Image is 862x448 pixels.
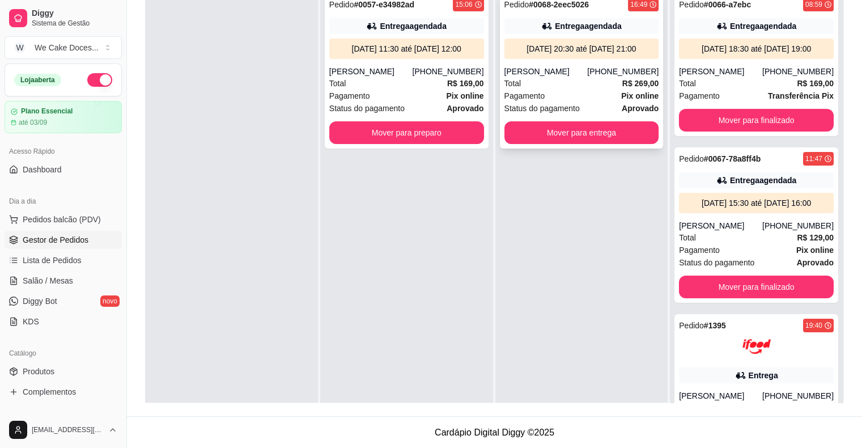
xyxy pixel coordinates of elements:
[679,77,696,90] span: Total
[23,386,76,398] span: Complementos
[683,197,829,209] div: [DATE] 15:30 até [DATE] 16:00
[762,390,834,401] div: [PHONE_NUMBER]
[679,231,696,244] span: Total
[5,192,122,210] div: Dia a dia
[704,154,761,163] strong: # 0067-78a8ff4b
[679,220,762,231] div: [PERSON_NAME]
[329,66,413,77] div: [PERSON_NAME]
[621,91,659,100] strong: Pix online
[32,9,117,19] span: Diggy
[329,77,346,90] span: Total
[23,234,88,246] span: Gestor de Pedidos
[447,79,484,88] strong: R$ 169,00
[730,20,796,32] div: Entrega agendada
[704,321,726,330] strong: # 1395
[504,66,588,77] div: [PERSON_NAME]
[5,312,122,331] a: KDS
[5,272,122,290] a: Salão / Mesas
[23,164,62,175] span: Dashboard
[5,292,122,310] a: Diggy Botnovo
[762,220,834,231] div: [PHONE_NUMBER]
[23,255,82,266] span: Lista de Pedidos
[380,20,446,32] div: Entrega agendada
[32,425,104,434] span: [EMAIL_ADDRESS][DOMAIN_NAME]
[730,175,796,186] div: Entrega agendada
[504,90,545,102] span: Pagamento
[5,160,122,179] a: Dashboard
[679,66,762,77] div: [PERSON_NAME]
[679,276,834,298] button: Mover para finalizado
[5,362,122,381] a: Produtos
[622,104,659,113] strong: aprovado
[797,258,834,267] strong: aprovado
[14,42,26,53] span: W
[87,73,112,87] button: Alterar Status
[23,316,39,327] span: KDS
[5,36,122,59] button: Select a team
[5,383,122,401] a: Complementos
[679,90,720,102] span: Pagamento
[749,370,778,381] div: Entrega
[504,77,521,90] span: Total
[805,321,822,330] div: 19:40
[796,246,834,255] strong: Pix online
[447,104,483,113] strong: aprovado
[679,401,696,414] span: Total
[23,295,57,307] span: Diggy Bot
[679,154,704,163] span: Pedido
[679,321,704,330] span: Pedido
[797,79,834,88] strong: R$ 169,00
[679,390,762,401] div: [PERSON_NAME]
[679,109,834,132] button: Mover para finalizado
[509,43,655,54] div: [DATE] 20:30 até [DATE] 21:00
[504,121,659,144] button: Mover para entrega
[555,20,621,32] div: Entrega agendada
[5,142,122,160] div: Acesso Rápido
[797,233,834,242] strong: R$ 129,00
[23,366,54,377] span: Produtos
[334,43,479,54] div: [DATE] 11:30 até [DATE] 12:00
[5,101,122,133] a: Plano Essencialaté 03/09
[5,344,122,362] div: Catálogo
[5,210,122,229] button: Pedidos balcão (PDV)
[21,107,73,116] article: Plano Essencial
[23,275,73,286] span: Salão / Mesas
[5,5,122,32] a: DiggySistema de Gestão
[5,416,122,443] button: [EMAIL_ADDRESS][DOMAIN_NAME]
[742,332,771,361] img: ifood
[679,256,754,269] span: Status do pagamento
[587,66,659,77] div: [PHONE_NUMBER]
[504,102,580,115] span: Status do pagamento
[446,91,483,100] strong: Pix online
[14,74,61,86] div: Loja aberta
[329,121,484,144] button: Mover para preparo
[32,19,117,28] span: Sistema de Gestão
[5,231,122,249] a: Gestor de Pedidos
[412,66,483,77] div: [PHONE_NUMBER]
[23,214,101,225] span: Pedidos balcão (PDV)
[768,91,834,100] strong: Transferência Pix
[329,90,370,102] span: Pagamento
[329,102,405,115] span: Status do pagamento
[35,42,99,53] div: We Cake Doces ...
[19,118,47,127] article: até 03/09
[679,244,720,256] span: Pagamento
[5,251,122,269] a: Lista de Pedidos
[622,79,659,88] strong: R$ 269,00
[805,154,822,163] div: 11:47
[762,66,834,77] div: [PHONE_NUMBER]
[683,43,829,54] div: [DATE] 18:30 até [DATE] 19:00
